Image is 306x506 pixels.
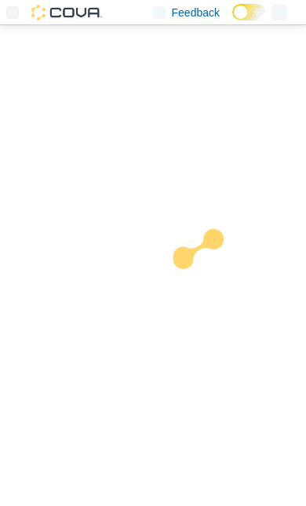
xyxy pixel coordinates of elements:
[232,4,265,20] input: Dark Mode
[31,5,102,20] img: Cova
[153,217,271,335] img: cova-loader
[232,20,233,21] span: Dark Mode
[172,5,220,20] span: Feedback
